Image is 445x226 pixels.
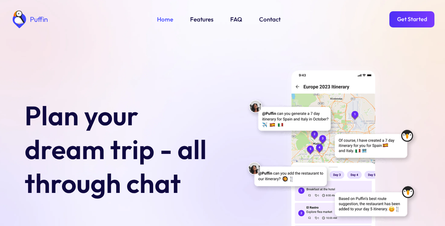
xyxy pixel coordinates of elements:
a: Features [190,15,213,24]
a: Get Started [389,11,434,27]
a: Home [157,15,173,24]
h1: Plan your dream trip - all through chat [25,99,218,200]
a: home [11,11,48,28]
div: Puffin [28,16,48,23]
a: Contact [259,15,281,24]
a: FAQ [230,15,242,24]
